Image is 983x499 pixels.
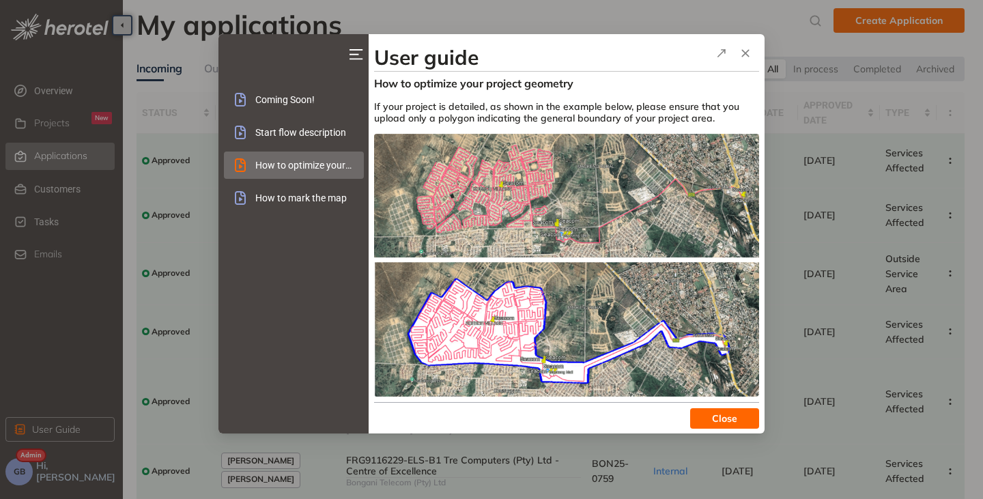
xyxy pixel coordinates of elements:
h3: User guide [374,45,759,70]
img: upload-details-03.png [374,134,759,397]
p: If your project is detailed, as shown in the example below, please ensure that you upload only a ... [374,101,759,124]
span: Close [712,411,737,426]
button: Close [690,408,759,429]
span: How to mark the map [255,184,353,212]
span: How to optimize your project geometry [255,152,353,179]
span: Start flow description [255,119,353,146]
span: Coming Soon! [255,86,353,113]
div: How to optimize your project geometry [374,77,759,90]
